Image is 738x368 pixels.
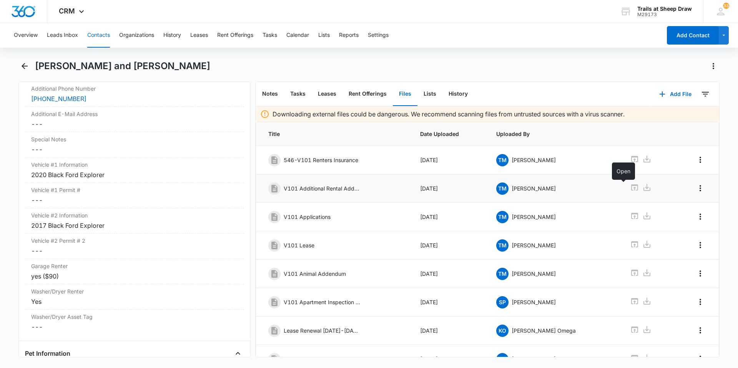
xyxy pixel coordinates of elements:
button: Settings [368,23,389,48]
span: CRM [59,7,75,15]
button: Overflow Menu [694,353,706,365]
button: Overflow Menu [694,154,706,166]
div: Washer/Dryer Asset Tag--- [25,310,244,335]
td: [DATE] [411,174,487,203]
p: [PERSON_NAME] Omega [512,327,576,335]
label: Additional E-Mail Address [31,110,238,118]
p: [PERSON_NAME] [512,213,556,221]
button: Overflow Menu [694,211,706,223]
button: Leases [312,82,342,106]
div: Special Notes--- [25,132,244,157]
button: Overview [14,23,38,48]
span: 33 [723,3,729,9]
button: Lists [417,82,442,106]
div: 2017 Black Ford Explorer [31,221,238,230]
div: Garage Renteryes ($90) [25,259,244,284]
span: KO [496,325,509,337]
p: 546-V101 Renters Insurance [284,156,358,164]
button: Tasks [284,82,312,106]
div: Vehicle #1 Information2020 Black Ford Explorer [25,157,244,183]
div: Additional E-Mail Address--- [25,107,244,132]
div: Vehicle #1 Permit #--- [25,183,244,208]
label: Washer/Dryer Asset Tag [31,313,238,321]
button: Overflow Menu [694,182,706,194]
label: Garage Renter [31,262,238,270]
button: History [163,23,181,48]
span: TM [496,239,509,252]
span: Title [268,130,402,138]
p: [PERSON_NAME] [512,298,556,306]
td: [DATE] [411,288,487,317]
button: Rent Offerings [217,23,253,48]
dd: --- [31,196,238,205]
button: History [442,82,474,106]
label: Special Notes [31,135,238,143]
span: Date Uploaded [420,130,478,138]
p: [PERSON_NAME] [512,156,556,164]
a: [PHONE_NUMBER] [31,94,86,103]
div: Washer/Dryer RenterYes [25,284,244,310]
p: [PERSON_NAME] [512,241,556,249]
div: Yes [31,297,238,306]
div: Open [612,162,635,180]
p: Downloading external files could be dangerous. We recommend scanning files from untrusted sources... [273,109,625,119]
p: V101 Applications [284,213,331,221]
span: TM [496,154,509,166]
span: SP [496,296,509,308]
p: V101 Lease [284,241,314,249]
dd: --- [31,246,238,255]
p: V101 Apartment Inspection Report [284,298,361,306]
button: Contacts [87,23,110,48]
div: account id [637,12,692,17]
dd: --- [31,145,238,154]
button: Notes [256,82,284,106]
button: Overflow Menu [694,324,706,337]
label: Vehicle #2 Permit # 2 [31,237,238,245]
button: Leads Inbox [47,23,78,48]
td: [DATE] [411,317,487,345]
p: [PERSON_NAME] [512,270,556,278]
p: Lease Renewal [DATE]-[DATE] [284,327,361,335]
button: Rent Offerings [342,82,393,106]
button: Overflow Menu [694,267,706,280]
h4: Pet Information [25,349,70,358]
h1: [PERSON_NAME] and [PERSON_NAME] [35,60,210,72]
button: Overflow Menu [694,296,706,308]
td: [DATE] [411,146,487,174]
p: [PERSON_NAME] [512,355,556,363]
button: Calendar [286,23,309,48]
button: Close [232,347,244,360]
div: Vehicle #2 Permit # 2--- [25,234,244,259]
div: Vehicle #2 Information2017 Black Ford Explorer [25,208,244,234]
p: [PERSON_NAME] [512,184,556,192]
td: [DATE] [411,231,487,260]
dd: --- [31,119,238,129]
label: Vehicle #1 Information [31,161,238,169]
div: 2020 Black Ford Explorer [31,170,238,179]
button: Leases [190,23,208,48]
dd: --- [31,322,238,332]
button: Organizations [119,23,154,48]
label: Additional Phone Number [31,85,238,93]
label: Vehicle #1 Permit # [31,186,238,194]
td: [DATE] [411,203,487,231]
span: TM [496,268,509,280]
span: TM [496,182,509,195]
div: yes ($90) [31,272,238,281]
div: Additional Phone Number[PHONE_NUMBER] [25,81,244,107]
button: Lists [318,23,330,48]
label: Washer/Dryer Renter [31,287,238,295]
span: TM [496,353,509,365]
button: Files [393,82,417,106]
button: Reports [339,23,359,48]
button: Filters [699,88,711,100]
div: account name [637,6,692,12]
span: TM [496,211,509,223]
p: 546-V101 Relinquishment Rental Addendum [284,355,361,363]
div: notifications count [723,3,729,9]
button: Tasks [263,23,277,48]
button: Overflow Menu [694,239,706,251]
button: Add File [652,85,699,103]
p: V101 Additional Rental Addendum ( w/d & Garage) [284,184,361,192]
button: Actions [707,60,720,72]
